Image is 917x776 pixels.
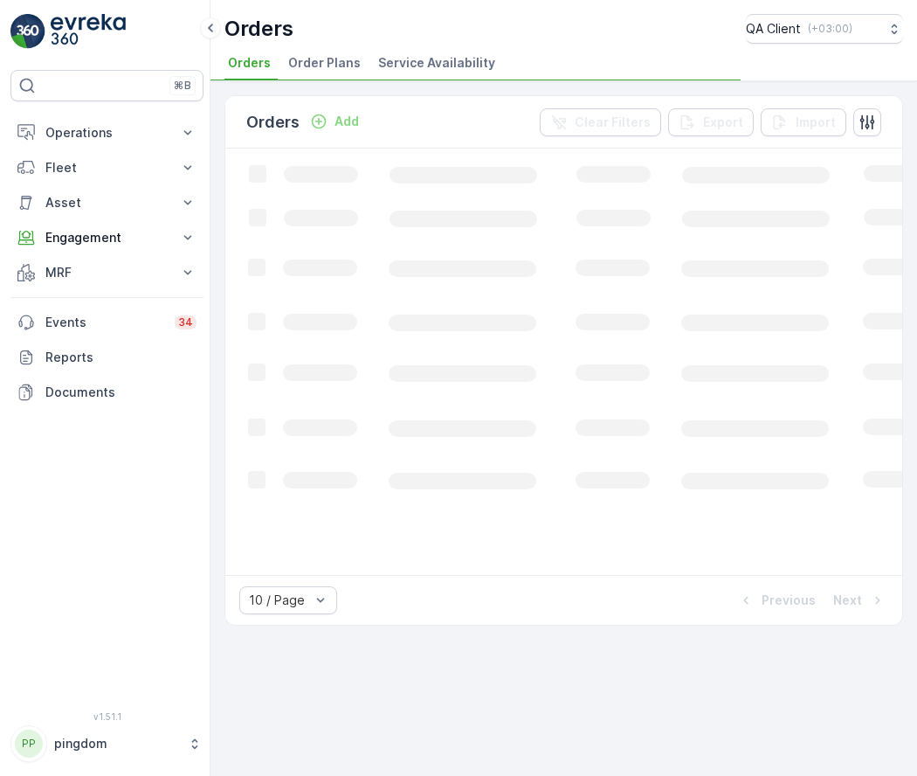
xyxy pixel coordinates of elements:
[15,730,43,758] div: PP
[174,79,191,93] p: ⌘B
[178,315,193,329] p: 34
[10,725,203,762] button: PPpingdom
[703,114,743,131] p: Export
[10,185,203,220] button: Asset
[45,264,169,281] p: MRF
[10,711,203,722] span: v 1.51.1
[575,114,651,131] p: Clear Filters
[10,115,203,150] button: Operations
[10,220,203,255] button: Engagement
[288,54,361,72] span: Order Plans
[224,15,293,43] p: Orders
[378,54,495,72] span: Service Availability
[54,735,179,752] p: pingdom
[10,375,203,410] a: Documents
[10,255,203,290] button: MRF
[808,22,852,36] p: ( +03:00 )
[10,150,203,185] button: Fleet
[228,54,271,72] span: Orders
[796,114,836,131] p: Import
[45,229,169,246] p: Engagement
[334,113,359,130] p: Add
[51,14,126,49] img: logo_light-DOdMpM7g.png
[761,108,846,136] button: Import
[45,159,169,177] p: Fleet
[746,14,903,44] button: QA Client(+03:00)
[10,340,203,375] a: Reports
[45,349,196,366] p: Reports
[746,20,801,38] p: QA Client
[833,592,862,609] p: Next
[246,110,300,135] p: Orders
[303,111,366,132] button: Add
[45,314,164,331] p: Events
[668,108,754,136] button: Export
[45,384,196,401] p: Documents
[10,305,203,340] a: Events34
[735,590,817,611] button: Previous
[831,590,888,611] button: Next
[10,14,45,49] img: logo
[540,108,661,136] button: Clear Filters
[45,194,169,211] p: Asset
[762,592,816,609] p: Previous
[45,124,169,142] p: Operations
